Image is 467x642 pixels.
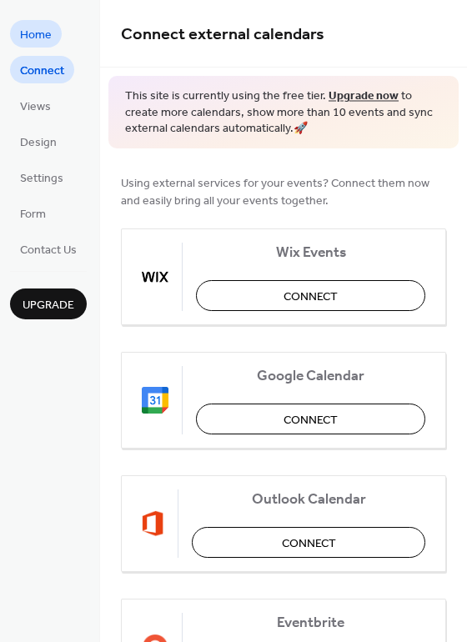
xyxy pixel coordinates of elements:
[142,263,168,290] img: wix
[10,128,67,155] a: Design
[196,614,425,631] span: Eventbrite
[121,174,446,209] span: Using external services for your events? Connect them now and easily bring all your events together.
[142,510,164,537] img: outlook
[20,242,77,259] span: Contact Us
[142,387,168,414] img: google
[20,206,46,223] span: Form
[125,88,442,138] span: This site is currently using the free tier. to create more calendars, show more than 10 events an...
[23,297,74,314] span: Upgrade
[10,235,87,263] a: Contact Us
[10,199,56,227] a: Form
[196,404,425,434] button: Connect
[121,18,324,51] span: Connect external calendars
[10,163,73,191] a: Settings
[192,527,425,558] button: Connect
[196,243,425,261] span: Wix Events
[196,367,425,384] span: Google Calendar
[20,27,52,44] span: Home
[329,85,399,108] a: Upgrade now
[20,63,64,80] span: Connect
[10,92,61,119] a: Views
[196,280,425,311] button: Connect
[10,288,87,319] button: Upgrade
[20,98,51,116] span: Views
[20,134,57,152] span: Design
[284,288,338,305] span: Connect
[282,534,336,552] span: Connect
[284,411,338,429] span: Connect
[192,490,425,508] span: Outlook Calendar
[10,56,74,83] a: Connect
[20,170,63,188] span: Settings
[10,20,62,48] a: Home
